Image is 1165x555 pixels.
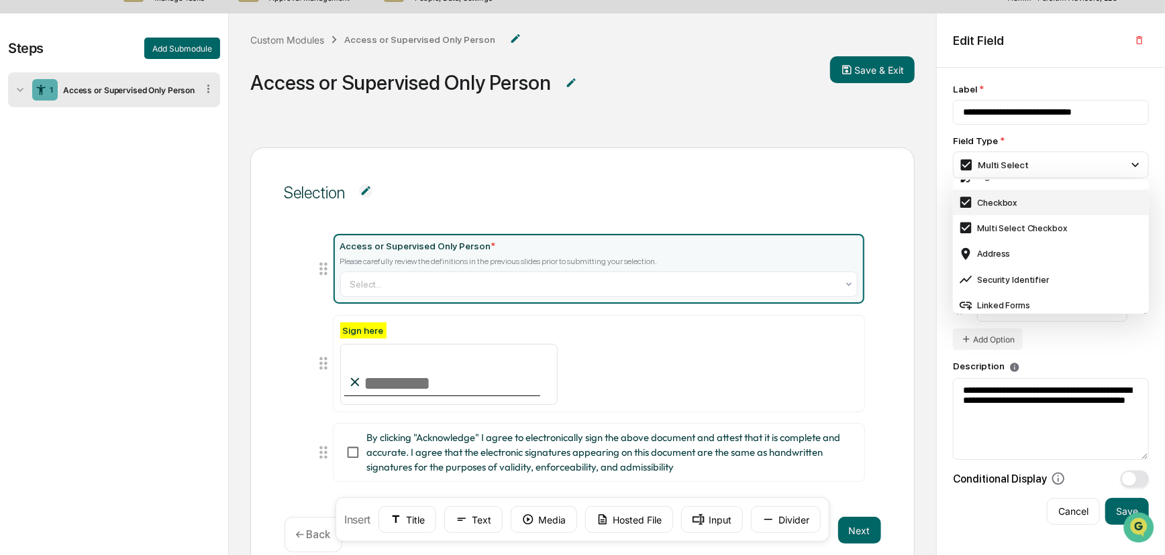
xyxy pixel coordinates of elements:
[13,196,24,206] div: 🔎
[46,103,220,116] div: Start new chat
[751,506,821,533] button: Divider
[958,221,1144,235] div: Multi Select Checkbox
[830,56,915,83] button: Save & Exit
[344,34,495,45] div: Access or Supervised Only Person
[250,70,551,95] div: Access or Supervised Only Person
[8,189,90,213] a: 🔎Data Lookup
[958,272,1144,287] div: Security Identifier
[228,107,244,123] button: Start new chat
[953,34,1004,48] h2: Edit Field
[953,471,1066,486] div: Conditional Display
[378,506,436,533] button: Title
[953,328,1023,350] button: Add Option
[134,227,162,237] span: Pylon
[334,234,864,304] div: Access or Supervised Only Person*Please carefully review the definitions in the previous slides p...
[58,85,197,95] div: Access or Supervised Only Person
[336,497,829,542] div: Insert
[1122,511,1158,547] iframe: Open customer support
[1105,498,1149,525] button: Save
[953,135,1149,146] div: Field Type
[8,40,44,56] div: Steps
[1047,498,1100,525] button: Cancel
[340,257,858,266] div: Please carefully review the definitions in the previous slides prior to submitting your selection.
[250,34,324,46] div: Custom Modules
[334,316,864,412] div: Sign here
[953,84,1149,95] div: Label
[564,76,578,90] img: Additional Document Icon
[585,506,673,533] button: Hosted File
[340,241,496,251] div: Access or Supervised Only Person
[959,158,1029,172] div: Multi Select
[46,116,170,127] div: We're available if you need us!
[340,322,387,338] div: Sign here
[296,528,331,541] p: ← Back
[8,164,92,188] a: 🖐️Preclearance
[97,170,108,181] div: 🗄️
[359,184,372,198] img: Additional Document Icon
[27,194,85,208] span: Data Lookup
[366,430,847,475] span: By clicking "Acknowledge" I agree to electronically sign the above document and attest that it is...
[953,361,1149,372] div: Description
[27,169,87,182] span: Preclearance
[13,103,38,127] img: 1746055101610-c473b297-6a78-478c-a979-82029cc54cd1
[509,32,522,46] img: Additional Document Icon
[958,195,1144,210] div: Checkbox
[511,506,577,533] button: Media
[111,169,166,182] span: Attestations
[958,247,1144,261] div: Address
[50,85,54,95] div: 1
[13,28,244,50] p: How can we help?
[681,506,743,533] button: Input
[285,183,346,202] div: Selection
[334,424,864,482] div: By clicking "Acknowledge" I agree to electronically sign the above document and attest that it is...
[444,506,503,533] button: Text
[838,517,881,544] button: Next
[144,38,220,59] button: Add Submodule
[92,164,172,188] a: 🗄️Attestations
[13,170,24,181] div: 🖐️
[958,298,1144,312] div: Linked Forms
[95,227,162,237] a: Powered byPylon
